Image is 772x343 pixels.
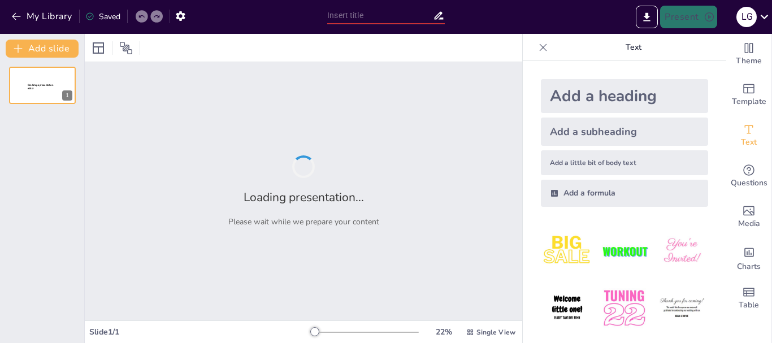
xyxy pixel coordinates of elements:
[739,299,759,311] span: Table
[8,7,77,25] button: My Library
[228,216,379,227] p: Please wait while we prepare your content
[62,90,72,101] div: 1
[731,177,767,189] span: Questions
[726,115,771,156] div: Add text boxes
[244,189,364,205] h2: Loading presentation...
[327,7,433,24] input: Insert title
[636,6,658,28] button: Export to PowerPoint
[598,282,650,335] img: 5.jpeg
[736,55,762,67] span: Theme
[9,67,76,104] div: 1
[656,282,708,335] img: 6.jpeg
[738,218,760,230] span: Media
[89,327,310,337] div: Slide 1 / 1
[119,41,133,55] span: Position
[541,180,708,207] div: Add a formula
[736,6,757,28] button: l g
[726,156,771,197] div: Get real-time input from your audience
[541,225,593,277] img: 1.jpeg
[741,136,757,149] span: Text
[541,282,593,335] img: 4.jpeg
[85,11,120,22] div: Saved
[552,34,715,61] p: Text
[476,328,515,337] span: Single View
[430,327,457,337] div: 22 %
[732,95,766,108] span: Template
[89,39,107,57] div: Layout
[726,34,771,75] div: Change the overall theme
[656,225,708,277] img: 3.jpeg
[541,79,708,113] div: Add a heading
[6,40,79,58] button: Add slide
[726,237,771,278] div: Add charts and graphs
[598,225,650,277] img: 2.jpeg
[541,118,708,146] div: Add a subheading
[28,84,53,90] span: Sendsteps presentation editor
[736,7,757,27] div: l g
[660,6,717,28] button: Present
[726,197,771,237] div: Add images, graphics, shapes or video
[726,75,771,115] div: Add ready made slides
[541,150,708,175] div: Add a little bit of body text
[726,278,771,319] div: Add a table
[737,260,761,273] span: Charts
